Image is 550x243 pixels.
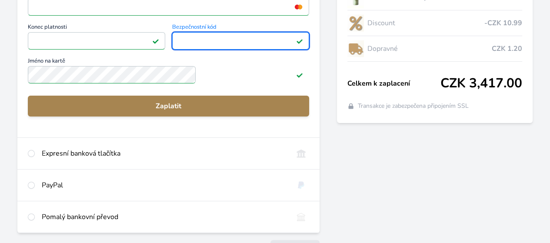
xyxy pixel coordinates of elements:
img: paypal.svg [293,180,309,190]
img: mc [293,3,304,11]
img: Platné pole [296,71,303,78]
span: Dopravné [367,43,492,54]
span: Konec platnosti [28,24,165,32]
div: PayPal [42,180,286,190]
span: -CZK 10.99 [484,18,522,28]
img: Platné pole [296,37,303,44]
span: Transakce je zabezpečena připojením SSL [358,102,469,110]
iframe: Iframe pro bezpečnostní kód [176,35,306,47]
iframe: Iframe pro datum vypršení platnosti [32,35,161,47]
input: Jméno na kartěPlatné pole [28,66,196,83]
button: Zaplatit [28,96,309,117]
iframe: Iframe pro číslo karty [32,1,305,13]
div: Pomalý bankovní převod [42,212,286,222]
span: CZK 3,417.00 [440,76,522,91]
img: Platné pole [152,37,159,44]
img: onlineBanking_CZ.svg [293,148,309,159]
span: Bezpečnostní kód [172,24,310,32]
span: CZK 1.20 [492,43,522,54]
img: bankTransfer_IBAN.svg [293,212,309,222]
span: Zaplatit [35,101,302,111]
span: Discount [367,18,484,28]
span: Jméno na kartě [28,58,309,66]
img: delivery-lo.png [347,38,364,60]
div: Expresní banková tlačítka [42,148,286,159]
img: discount-lo.png [347,12,364,34]
span: Celkem k zaplacení [347,78,440,89]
